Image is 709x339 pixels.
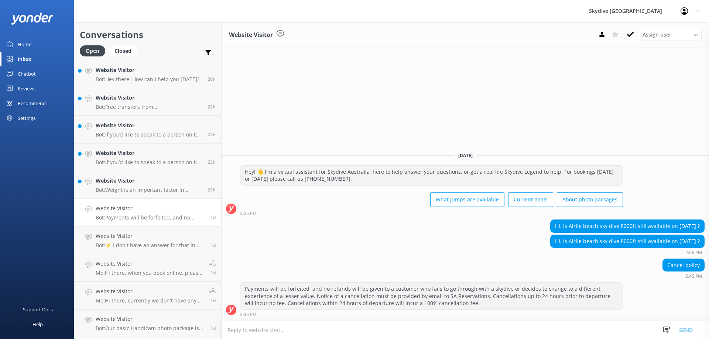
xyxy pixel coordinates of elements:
div: Closed [109,45,137,56]
div: Aug 30 2025 02:45pm (UTC +10:00) Australia/Brisbane [662,273,705,279]
span: Aug 30 2025 12:44pm (UTC +10:00) Australia/Brisbane [210,297,216,304]
button: Current deals [508,192,553,207]
h3: Website Visitor [229,30,273,40]
div: Reviews [18,81,35,96]
div: Settings [18,111,35,125]
div: Recommend [18,96,46,111]
a: Website VisitorBot:Weight is an important factor in skydiving. If a customer weighs over 94kgs, t... [74,171,221,199]
div: Hey! 👋 I'm a virtual assistant for Skydive Australia, here to help answer your questions, or get ... [240,166,623,185]
p: Me: Hi there, when you book online, please choose the option with transfer. Which location are yo... [96,270,203,276]
a: Website VisitorBot:If you’d like to speak to a person on the Skydive Australia team, please call ... [74,116,221,143]
h4: Website Visitor [96,121,202,129]
strong: 2:26 PM [685,250,702,255]
a: Website VisitorBot:If you’d like to speak to a person on the Skydive Australia team, please call ... [74,143,221,171]
a: Website VisitorBot:Free transfers from [GEOGRAPHIC_DATA] to [GEOGRAPHIC_DATA] are offered on Frid... [74,88,221,116]
span: Aug 30 2025 05:15pm (UTC +10:00) Australia/Brisbane [208,104,216,110]
span: Aug 30 2025 12:46pm (UTC +10:00) Australia/Brisbane [210,270,216,276]
p: Bot: Free transfers from [GEOGRAPHIC_DATA] to [GEOGRAPHIC_DATA] are offered on Fridays, Saturdays... [96,104,202,110]
p: Me: Hi there, currently we don't have any group discount. For more deals please visit our special... [96,297,203,304]
span: Aug 30 2025 12:17pm (UTC +10:00) Australia/Brisbane [210,325,216,331]
span: Aug 30 2025 01:24pm (UTC +10:00) Australia/Brisbane [210,242,216,248]
h4: Website Visitor [96,287,203,295]
h4: Website Visitor [96,260,203,268]
button: What jumps are available [430,192,504,207]
h4: Website Visitor [96,232,205,240]
div: Home [18,37,31,52]
div: Chatbot [18,66,36,81]
div: Help [32,317,43,332]
p: Bot: Hey there! How can I help you [DATE]? [96,76,199,83]
p: Bot: If you’d like to speak to a person on the Skydive Australia team, please call [PHONE_NUMBER]... [96,131,202,138]
span: [DATE] [454,152,477,159]
div: Aug 30 2025 02:25pm (UTC +10:00) Australia/Brisbane [240,211,623,216]
span: Aug 30 2025 03:50pm (UTC +10:00) Australia/Brisbane [208,187,216,193]
span: Aug 30 2025 04:22pm (UTC +10:00) Australia/Brisbane [208,159,216,165]
p: Bot: ⚡ I don't have an answer for that in my knowledge base. Please try and rephrase your questio... [96,242,205,249]
h4: Website Visitor [96,177,202,185]
a: Website VisitorBot:Hey there! How can I help you [DATE]?20h [74,60,221,88]
div: Assign User [639,29,702,41]
strong: 2:45 PM [685,274,702,279]
img: yonder-white-logo.png [11,13,54,25]
div: Open [80,45,105,56]
span: Aug 30 2025 06:33pm (UTC +10:00) Australia/Brisbane [208,76,216,82]
div: Aug 30 2025 02:45pm (UTC +10:00) Australia/Brisbane [240,312,623,317]
a: Website VisitorMe:Hi there, currently we don't have any group discount. For more deals please vis... [74,282,221,309]
div: Support Docs [23,302,53,317]
div: Hi, is Airlie beach sky dive 8000ft still available on [DATE] ? [551,220,704,232]
h4: Website Visitor [96,204,205,212]
p: Bot: Weight is an important factor in skydiving. If a customer weighs over 94kgs, the Reservation... [96,187,202,193]
p: Bot: Our basic Handicam photo package is $129 per person and includes photos of your entire exper... [96,325,205,332]
span: Aug 30 2025 02:45pm (UTC +10:00) Australia/Brisbane [210,214,216,221]
strong: 2:45 PM [240,312,257,317]
div: Hi, is Airlie beach sky dive 8000ft still available on [DATE] ? [551,235,704,248]
span: Assign user [643,31,671,39]
h4: Website Visitor [96,149,202,157]
div: Inbox [18,52,31,66]
a: Open [80,46,109,55]
a: Website VisitorBot:Payments will be forfeited, and no refunds will be given to a customer who fai... [74,199,221,226]
p: Bot: If you’d like to speak to a person on the Skydive Australia team, please call [PHONE_NUMBER]... [96,159,202,166]
p: Bot: Payments will be forfeited, and no refunds will be given to a customer who fails to go throu... [96,214,205,221]
span: Aug 30 2025 04:52pm (UTC +10:00) Australia/Brisbane [208,131,216,138]
a: Closed [109,46,141,55]
div: Aug 30 2025 02:26pm (UTC +10:00) Australia/Brisbane [550,250,705,255]
h2: Conversations [80,28,216,42]
button: About photo packages [557,192,623,207]
h4: Website Visitor [96,315,205,323]
h4: Website Visitor [96,66,199,74]
a: Website VisitorBot:Our basic Handicam photo package is $129 per person and includes photos of you... [74,309,221,337]
strong: 2:25 PM [240,211,257,216]
h4: Website Visitor [96,94,202,102]
div: Cancel policy [663,259,704,271]
div: Payments will be forfeited, and no refunds will be given to a customer who fails to go through wi... [240,283,623,309]
a: Website VisitorBot:⚡ I don't have an answer for that in my knowledge base. Please try and rephras... [74,226,221,254]
a: Website VisitorMe:Hi there, when you book online, please choose the option with transfer. Which l... [74,254,221,282]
